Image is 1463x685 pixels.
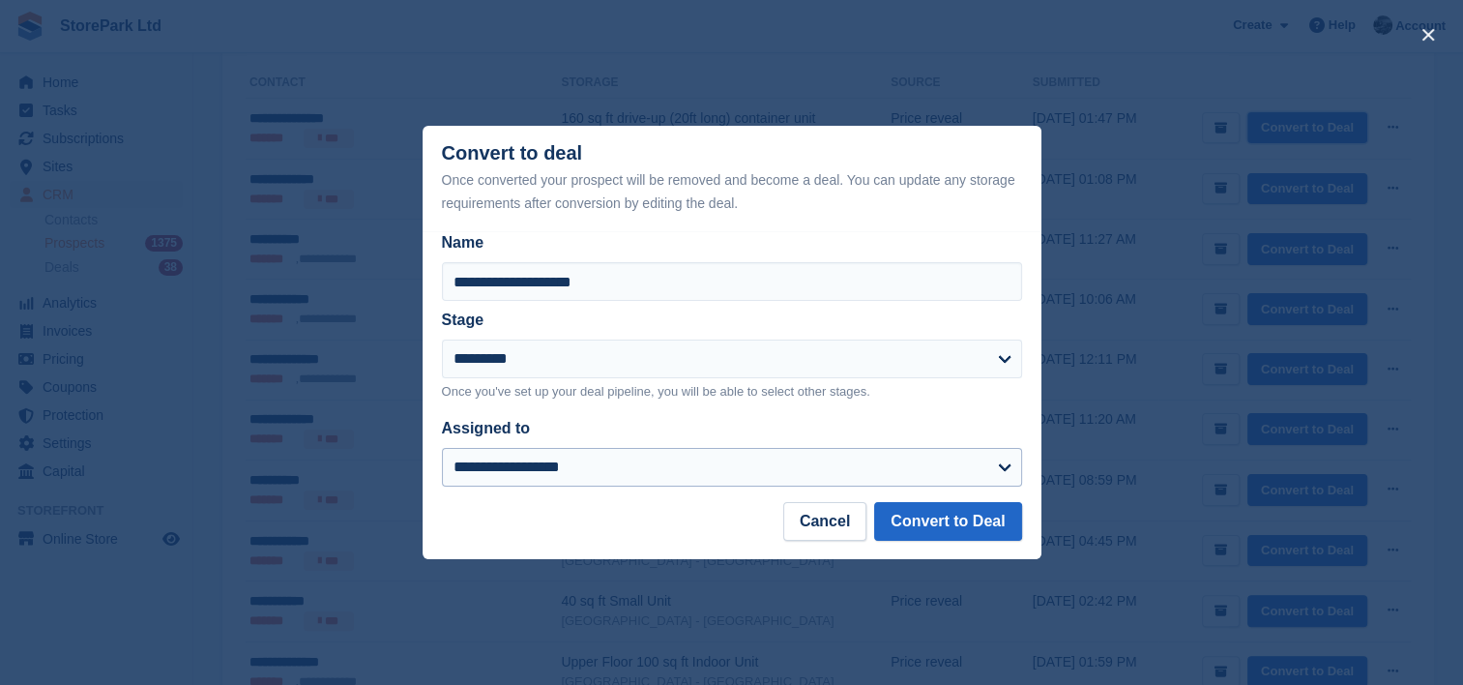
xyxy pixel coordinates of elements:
button: Convert to Deal [874,502,1021,541]
button: close [1413,19,1444,50]
label: Assigned to [442,420,531,436]
label: Name [442,231,1022,254]
label: Stage [442,312,484,328]
div: Convert to deal [442,142,1022,215]
button: Cancel [783,502,866,541]
div: Once converted your prospect will be removed and become a deal. You can update any storage requir... [442,168,1022,215]
p: Once you've set up your deal pipeline, you will be able to select other stages. [442,382,1022,402]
